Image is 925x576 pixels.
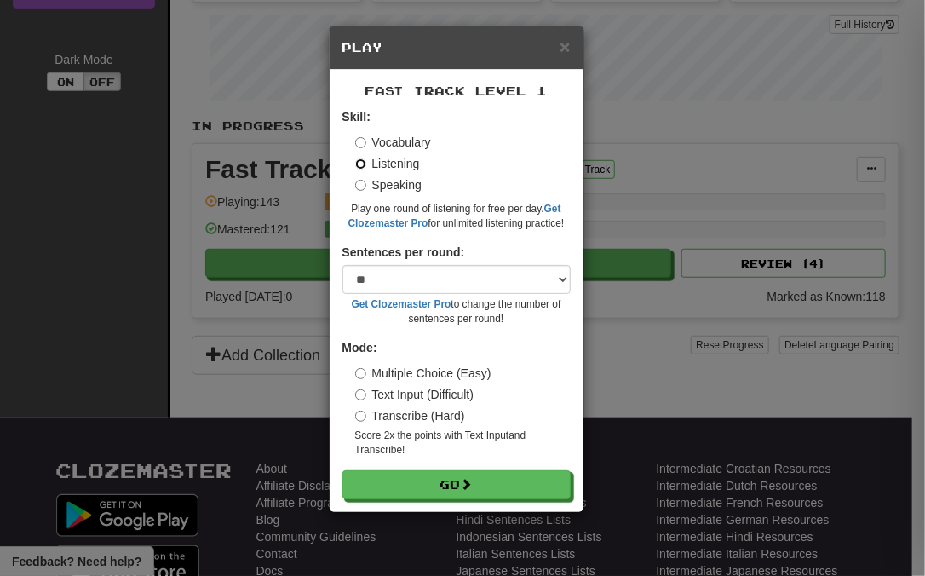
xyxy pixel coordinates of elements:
label: Vocabulary [355,134,431,151]
input: Text Input (Difficult) [355,389,366,400]
input: Transcribe (Hard) [355,411,366,422]
label: Speaking [355,176,422,193]
button: Close [560,37,570,55]
label: Transcribe (Hard) [355,407,465,424]
span: Fast Track Level 1 [365,84,548,98]
strong: Skill: [342,110,371,124]
small: Score 2x the points with Text Input and Transcribe ! [355,429,571,458]
button: Go [342,470,571,499]
label: Text Input (Difficult) [355,386,474,403]
small: to change the number of sentences per round! [342,297,571,326]
a: Get Clozemaster Pro [352,298,451,310]
input: Speaking [355,180,366,191]
label: Listening [355,155,420,172]
strong: Mode: [342,341,377,354]
small: Play one round of listening for free per day. for unlimited listening practice! [342,202,571,231]
input: Listening [355,158,366,170]
input: Vocabulary [355,137,366,148]
span: × [560,37,570,56]
label: Sentences per round: [342,244,465,261]
label: Multiple Choice (Easy) [355,365,491,382]
input: Multiple Choice (Easy) [355,368,366,379]
h5: Play [342,39,571,56]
